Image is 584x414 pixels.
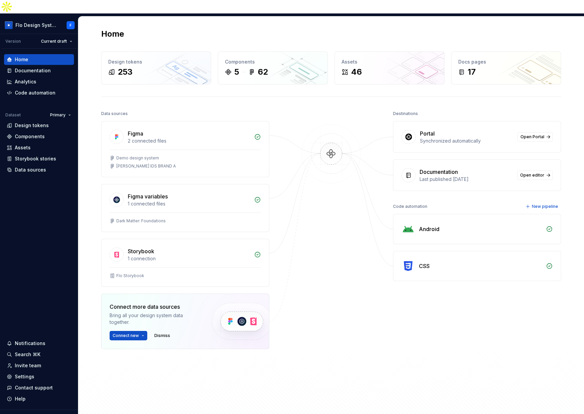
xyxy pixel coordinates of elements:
div: Contact support [15,384,53,391]
div: 5 [234,67,239,77]
div: 17 [468,67,476,77]
button: New pipeline [523,202,561,211]
div: Destinations [393,109,418,118]
div: [PERSON_NAME] IDS BRAND A [116,163,176,169]
button: Search ⌘K [4,349,74,360]
div: Version [5,39,21,44]
a: Open editor [517,171,553,180]
span: Open Portal [520,134,544,140]
div: Documentation [420,168,458,176]
a: Figma variables1 connected filesDark Matter: Foundations [101,184,269,232]
div: Dark Matter: Foundations [116,218,166,224]
a: Components [4,131,74,142]
span: Primary [50,112,66,118]
a: Settings [4,371,74,382]
span: Connect new [113,333,139,338]
span: Current draft [41,39,67,44]
div: Figma [128,129,143,138]
div: Android [419,225,439,233]
div: Storybook stories [15,155,56,162]
span: Dismiss [154,333,170,338]
div: Assets [342,59,437,65]
div: Home [15,56,28,63]
button: Contact support [4,382,74,393]
div: 2 connected files [128,138,250,144]
div: Components [15,133,45,140]
a: Data sources [4,164,74,175]
a: Docs pages17 [451,51,561,84]
div: 62 [258,67,268,77]
button: Dismiss [151,331,173,340]
div: Code automation [15,89,55,96]
div: Last published [DATE] [420,176,513,183]
a: Open Portal [517,132,553,142]
div: Notifications [15,340,45,347]
a: Assets [4,142,74,153]
div: CSS [419,262,430,270]
div: Design tokens [15,122,49,129]
button: Connect new [110,331,147,340]
img: 049812b6-2877-400d-9dc9-987621144c16.png [5,21,13,29]
a: Storybook1 connectionFlo Storybook [101,239,269,287]
div: Search ⌘K [15,351,40,358]
a: Design tokens [4,120,74,131]
div: Design tokens [108,59,204,65]
a: Home [4,54,74,65]
div: Synchronized automatically [420,138,513,144]
a: Figma2 connected filesDemo design system[PERSON_NAME] IDS BRAND A [101,121,269,177]
button: Flo Design SystemF [1,18,77,32]
div: Analytics [15,78,36,85]
div: Dataset [5,112,21,118]
div: 253 [118,67,132,77]
a: Code automation [4,87,74,98]
button: Help [4,393,74,404]
div: Figma variables [128,192,168,200]
a: Storybook stories [4,153,74,164]
div: Settings [15,373,34,380]
div: Flo Design System [15,22,59,29]
div: Code automation [393,202,427,211]
button: Notifications [4,338,74,349]
div: Flo Storybook [116,273,144,278]
a: Assets46 [335,51,444,84]
a: Documentation [4,65,74,76]
span: Open editor [520,173,544,178]
div: Data sources [15,166,46,173]
div: 46 [351,67,362,77]
h2: Home [101,29,124,39]
div: Portal [420,129,435,138]
div: Bring all your design system data together. [110,312,200,326]
div: Docs pages [458,59,554,65]
div: 1 connection [128,255,250,262]
button: Current draft [38,37,75,46]
div: Demo design system [116,155,159,161]
a: Design tokens253 [101,51,211,84]
div: Documentation [15,67,51,74]
div: F [70,23,72,28]
a: Components562 [218,51,328,84]
div: Invite team [15,362,41,369]
a: Analytics [4,76,74,87]
div: Data sources [101,109,128,118]
div: Help [15,396,26,402]
div: 1 connected files [128,200,250,207]
a: Invite team [4,360,74,371]
button: Primary [47,110,74,120]
div: Components [225,59,321,65]
span: New pipeline [532,204,558,209]
div: Assets [15,144,31,151]
div: Connect more data sources [110,303,200,311]
div: Storybook [128,247,154,255]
